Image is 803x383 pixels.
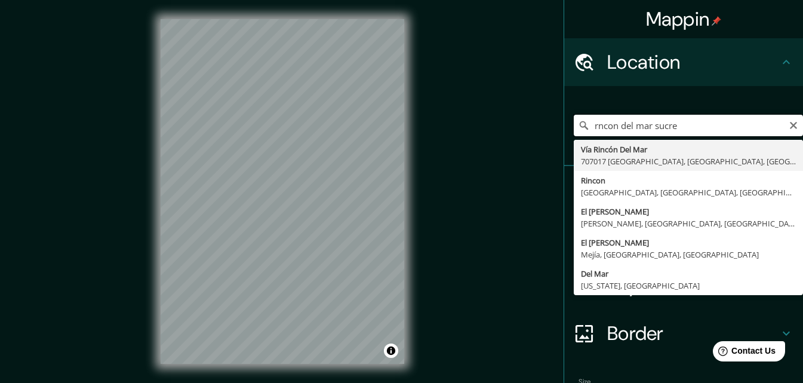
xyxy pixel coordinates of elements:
[581,186,796,198] div: [GEOGRAPHIC_DATA], [GEOGRAPHIC_DATA], [GEOGRAPHIC_DATA]
[581,206,796,217] div: El [PERSON_NAME]
[646,7,722,31] h4: Mappin
[789,119,798,130] button: Clear
[581,249,796,261] div: Mejía, [GEOGRAPHIC_DATA], [GEOGRAPHIC_DATA]
[581,217,796,229] div: [PERSON_NAME], [GEOGRAPHIC_DATA], [GEOGRAPHIC_DATA]
[564,310,803,357] div: Border
[581,268,796,280] div: Del Mar
[574,115,803,136] input: Pick your city or area
[581,174,796,186] div: Rincon
[161,19,404,364] canvas: Map
[607,274,779,298] h4: Layout
[384,344,398,358] button: Toggle attribution
[581,237,796,249] div: El [PERSON_NAME]
[697,336,790,370] iframe: Help widget launcher
[564,214,803,262] div: Style
[564,262,803,310] div: Layout
[581,155,796,167] div: 707017 [GEOGRAPHIC_DATA], [GEOGRAPHIC_DATA], [GEOGRAPHIC_DATA]
[564,166,803,214] div: Pins
[581,280,796,292] div: [US_STATE], [GEOGRAPHIC_DATA]
[581,143,796,155] div: Vía Rincón Del Mar
[712,16,721,26] img: pin-icon.png
[564,38,803,86] div: Location
[607,50,779,74] h4: Location
[607,321,779,345] h4: Border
